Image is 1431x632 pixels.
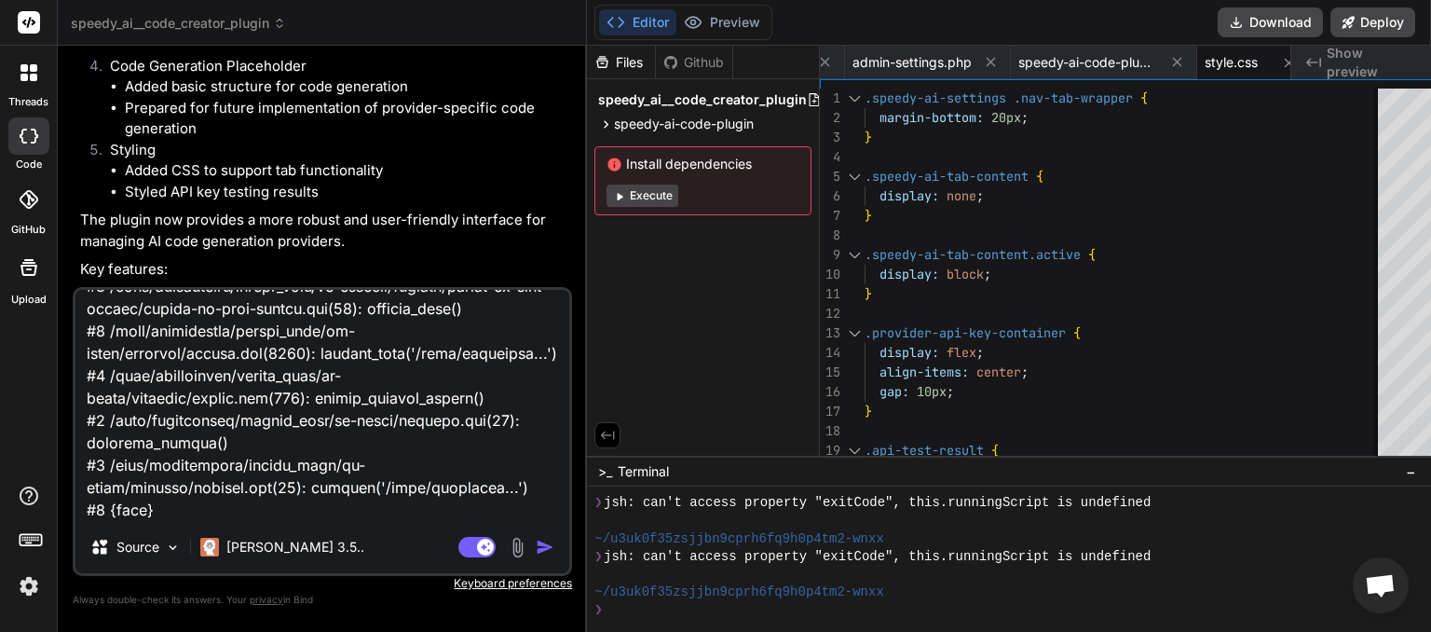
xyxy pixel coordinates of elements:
[594,548,604,566] span: ❯
[865,89,1006,106] span: .speedy-ai-settings
[1406,462,1416,481] span: −
[976,187,984,204] span: ;
[820,167,840,186] div: 5
[1140,89,1148,106] span: {
[879,187,939,204] span: display:
[71,14,286,33] span: speedy_ai__code_creator_plugin
[879,364,969,380] span: align-items:
[1018,53,1158,72] span: speedy-ai-code-plugin.php
[865,285,872,302] span: }
[80,210,568,252] p: The plugin now provides a more robust and user-friendly interface for managing AI code generation...
[587,53,655,72] div: Files
[1402,457,1420,487] button: −
[95,284,568,306] li: Dynamic tab switching
[1353,557,1409,613] a: Open chat
[820,323,840,343] div: 13
[947,187,976,204] span: none
[820,421,840,441] div: 18
[594,601,604,619] span: ❯
[594,584,883,601] span: ~/u3uk0f35zsjjbn9cprh6fq9h0p4tm2-wnxx
[1036,168,1043,185] span: {
[226,538,364,556] p: [PERSON_NAME] 3.5..
[820,89,840,108] div: 1
[842,167,866,186] div: Click to collapse the range.
[598,90,807,109] span: speedy_ai__code_creator_plugin
[73,591,572,609] p: Always double-check its answers. Your in Bind
[125,182,568,203] li: Styled API key testing results
[865,403,872,419] span: }
[599,9,676,35] button: Editor
[879,109,984,126] span: margin-bottom:
[110,140,568,161] p: Styling
[976,344,984,361] span: ;
[820,402,840,421] div: 17
[917,383,947,400] span: 10px
[820,128,840,147] div: 3
[73,576,572,591] p: Keyboard preferences
[1330,7,1415,37] button: Deploy
[13,570,45,602] img: settings
[820,363,840,382] div: 15
[976,364,1021,380] span: center
[1205,53,1258,72] span: style.css
[820,284,840,304] div: 11
[1327,44,1416,81] span: Show preview
[842,323,866,343] div: Click to collapse the range.
[125,76,568,98] li: Added basic structure for code generation
[820,206,840,226] div: 7
[594,494,604,512] span: ❯
[80,259,568,281] p: Key features:
[820,186,840,206] div: 6
[125,160,568,182] li: Added CSS to support tab functionality
[842,245,866,265] div: Click to collapse the range.
[879,383,909,400] span: gap:
[865,246,1081,263] span: .speedy-ai-tab-content.active
[614,115,754,133] span: speedy-ai-code-plugin
[865,207,872,224] span: }
[536,538,554,556] img: icon
[1021,364,1029,380] span: ;
[1088,246,1096,263] span: {
[879,344,939,361] span: display:
[604,548,1151,566] span: jsh: can't access property "exitCode", this.runningScript is undefined
[125,98,568,140] li: Prepared for future implementation of provider-specific code generation
[947,266,984,282] span: block
[820,343,840,363] div: 14
[606,185,678,207] button: Execute
[656,53,732,72] div: Github
[991,109,1021,126] span: 20px
[820,108,840,128] div: 2
[820,226,840,245] div: 8
[8,94,48,110] label: threads
[820,245,840,265] div: 9
[606,155,799,173] span: Install dependencies
[820,265,840,284] div: 10
[165,540,181,556] img: Pick Models
[984,266,991,282] span: ;
[947,344,976,361] span: flex
[1021,109,1029,126] span: ;
[865,168,1029,185] span: .speedy-ai-tab-content
[852,53,972,72] span: admin-settings.php
[865,324,1066,341] span: .provider-api-key-container
[842,441,866,460] div: Click to collapse the range.
[820,304,840,323] div: 12
[1218,7,1323,37] button: Download
[116,538,159,556] p: Source
[618,462,669,481] span: Terminal
[820,147,840,167] div: 4
[110,56,568,77] p: Code Generation Placeholder
[11,292,47,308] label: Upload
[820,441,840,460] div: 19
[842,89,866,108] div: Click to collapse the range.
[820,382,840,402] div: 16
[1073,324,1081,341] span: {
[250,594,283,605] span: privacy
[594,530,883,548] span: ~/u3uk0f35zsjjbn9cprh6fq9h0p4tm2-wnxx
[947,383,954,400] span: ;
[11,222,46,238] label: GitHub
[604,494,1151,512] span: jsh: can't access property "exitCode", this.runningScript is undefined
[75,290,569,521] textarea: [67-Lor-2262 45:17:59 IPS] DOL Sitamet: consect_adip(/elit/seddoeiusmo/tempor_inci/ut-laboree/dol...
[865,442,984,459] span: .api-test-result
[16,157,42,172] label: code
